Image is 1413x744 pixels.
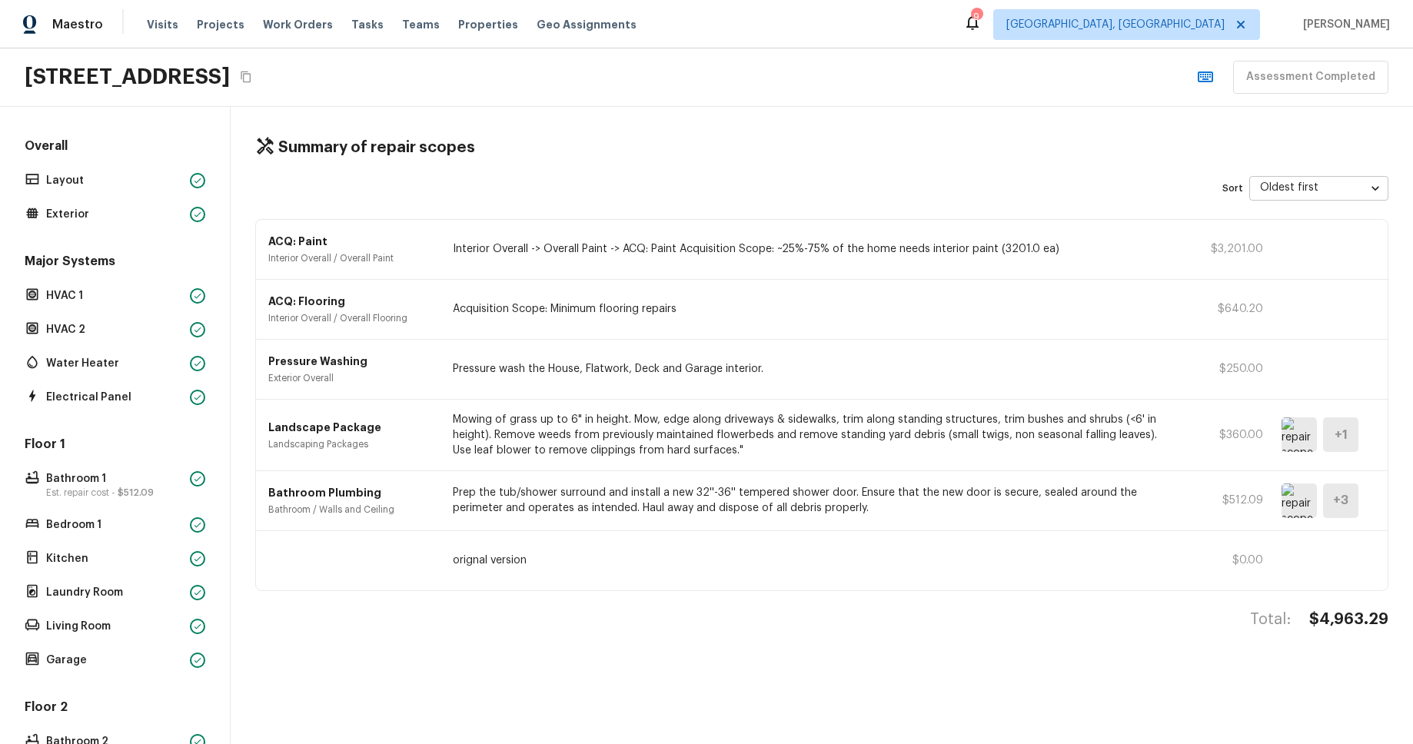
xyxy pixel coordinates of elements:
p: $360.00 [1194,427,1263,443]
p: $250.00 [1194,361,1263,377]
p: Landscape Package [268,420,434,435]
p: Prep the tub/shower surround and install a new 32''-36'' tempered shower door. Ensure that the ne... [453,485,1175,516]
p: Garage [46,653,184,668]
div: 9 [971,9,982,25]
p: $0.00 [1194,553,1263,568]
p: Exterior Overall [268,372,434,384]
span: Teams [402,17,440,32]
h5: Overall [22,138,208,158]
img: repair scope asset [1282,483,1317,518]
h2: [STREET_ADDRESS] [25,63,230,91]
p: Est. repair cost - [46,487,184,499]
p: Layout [46,173,184,188]
span: $512.09 [118,488,154,497]
p: ACQ: Paint [268,234,434,249]
span: Work Orders [263,17,333,32]
span: Tasks [351,19,384,30]
p: ACQ: Flooring [268,294,434,309]
p: Pressure Washing [268,354,434,369]
p: $640.20 [1194,301,1263,317]
p: Kitchen [46,551,184,566]
span: Projects [197,17,244,32]
p: orignal version [453,553,1175,568]
h5: Floor 1 [22,436,208,456]
h5: Floor 2 [22,699,208,719]
p: Living Room [46,619,184,634]
p: Exterior [46,207,184,222]
p: Electrical Panel [46,390,184,405]
p: Interior Overall / Overall Flooring [268,312,434,324]
img: repair scope asset [1282,417,1317,452]
p: Bathroom / Walls and Ceiling [268,503,434,516]
p: Mowing of grass up to 6" in height. Mow, edge along driveways & sidewalks, trim along standing st... [453,412,1175,458]
p: Bedroom 1 [46,517,184,533]
p: Sort [1222,182,1243,194]
h5: Major Systems [22,253,208,273]
p: $512.09 [1194,493,1263,508]
p: Laundry Room [46,585,184,600]
h5: + 3 [1333,492,1348,509]
p: HVAC 1 [46,288,184,304]
p: Water Heater [46,356,184,371]
p: $3,201.00 [1194,241,1263,257]
span: Geo Assignments [537,17,637,32]
h4: $4,963.29 [1309,609,1388,629]
p: Landscaping Packages [268,438,434,450]
span: Properties [458,17,518,32]
p: Interior Overall -> Overall Paint -> ACQ: Paint Acquisition Scope: ~25%-75% of the home needs int... [453,241,1175,257]
p: Interior Overall / Overall Paint [268,252,434,264]
div: Oldest first [1249,168,1388,208]
button: Copy Address [236,67,256,87]
p: Bathroom Plumbing [268,485,434,500]
p: Pressure wash the House, Flatwork, Deck and Garage interior. [453,361,1175,377]
span: [GEOGRAPHIC_DATA], [GEOGRAPHIC_DATA] [1006,17,1225,32]
span: Maestro [52,17,103,32]
p: HVAC 2 [46,322,184,337]
span: Visits [147,17,178,32]
p: Acquisition Scope: Minimum flooring repairs [453,301,1175,317]
h4: Total: [1250,609,1291,629]
h5: + 1 [1335,427,1348,443]
span: [PERSON_NAME] [1297,17,1390,32]
h4: Summary of repair scopes [278,138,475,158]
p: Bathroom 1 [46,471,184,487]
